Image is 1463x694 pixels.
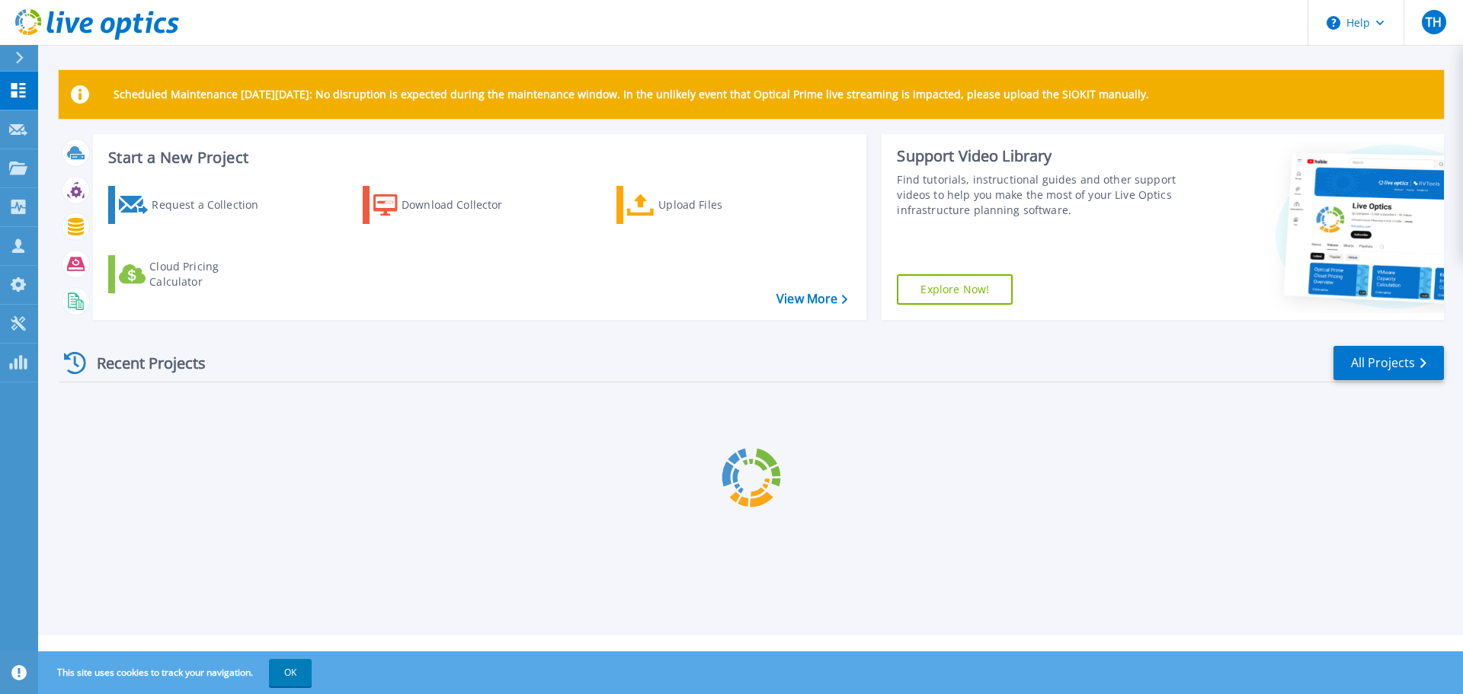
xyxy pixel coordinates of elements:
a: Request a Collection [108,186,278,224]
div: Cloud Pricing Calculator [149,259,271,289]
span: This site uses cookies to track your navigation. [42,659,312,686]
a: All Projects [1333,346,1444,380]
div: Recent Projects [59,344,226,382]
a: View More [776,292,847,306]
div: Download Collector [402,190,523,220]
div: Request a Collection [152,190,274,220]
a: Cloud Pricing Calculator [108,255,278,293]
button: OK [269,659,312,686]
a: Upload Files [616,186,786,224]
span: TH [1426,16,1442,28]
a: Download Collector [363,186,533,224]
div: Find tutorials, instructional guides and other support videos to help you make the most of your L... [897,172,1183,218]
p: Scheduled Maintenance [DATE][DATE]: No disruption is expected during the maintenance window. In t... [114,88,1149,101]
div: Upload Files [658,190,780,220]
a: Explore Now! [897,274,1013,305]
h3: Start a New Project [108,149,847,166]
div: Support Video Library [897,146,1183,166]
